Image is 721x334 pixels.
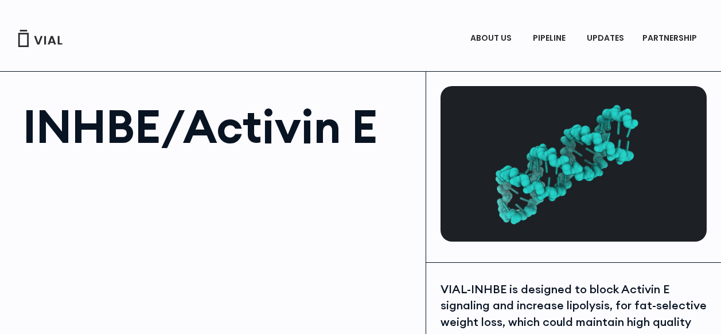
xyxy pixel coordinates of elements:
[633,29,709,48] a: PARTNERSHIPMenu Toggle
[578,29,633,48] a: UPDATES
[524,29,577,48] a: PIPELINEMenu Toggle
[461,29,523,48] a: ABOUT USMenu Toggle
[23,103,414,149] h1: INHBE/Activin E
[17,30,63,47] img: Vial Logo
